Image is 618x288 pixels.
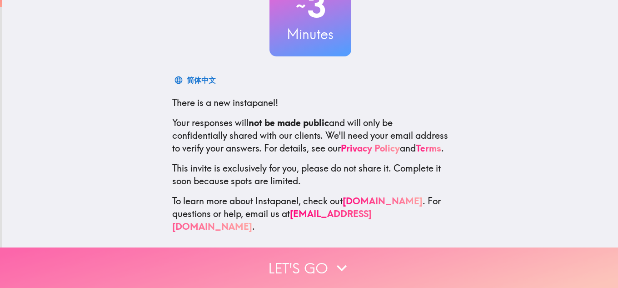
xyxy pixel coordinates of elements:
[343,195,423,207] a: [DOMAIN_NAME]
[187,74,216,86] div: 简体中文
[172,208,372,232] a: [EMAIL_ADDRESS][DOMAIN_NAME]
[416,142,441,154] a: Terms
[341,142,400,154] a: Privacy Policy
[172,195,449,233] p: To learn more about Instapanel, check out . For questions or help, email us at .
[249,117,329,128] b: not be made public
[172,97,278,108] span: There is a new instapanel!
[172,71,219,89] button: 简体中文
[172,116,449,155] p: Your responses will and will only be confidentially shared with our clients. We'll need your emai...
[269,25,351,44] h3: Minutes
[172,162,449,187] p: This invite is exclusively for you, please do not share it. Complete it soon because spots are li...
